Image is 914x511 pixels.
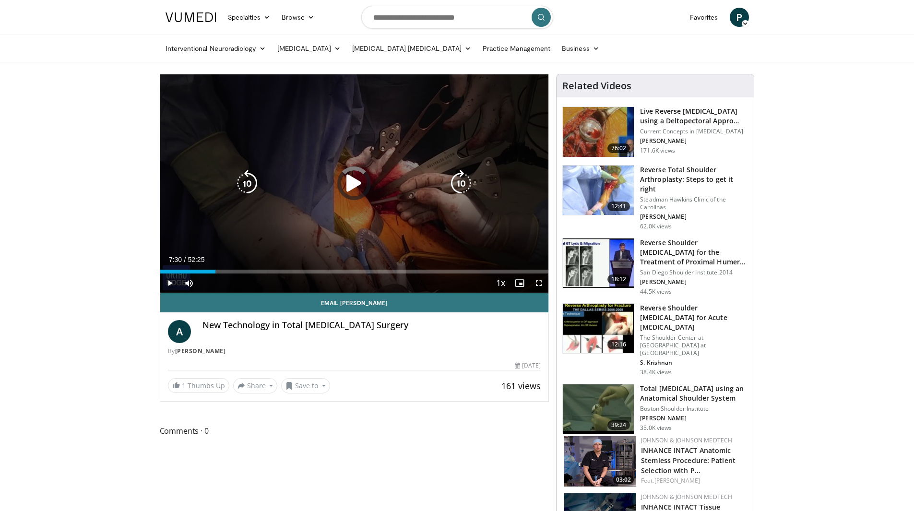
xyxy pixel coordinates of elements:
[613,475,634,484] span: 03:02
[640,415,748,422] p: [PERSON_NAME]
[641,436,732,444] a: Johnson & Johnson MedTech
[641,493,732,501] a: Johnson & Johnson MedTech
[168,378,229,393] a: 1 Thumbs Up
[562,165,748,230] a: 12:41 Reverse Total Shoulder Arthroplasty: Steps to get it right Steadman Hawkins Clinic of the C...
[529,273,548,293] button: Fullscreen
[640,107,748,126] h3: Live Reverse [MEDICAL_DATA] using a Deltopectoral Appro…
[607,420,630,430] span: 39:24
[281,378,330,393] button: Save to
[641,476,746,485] div: Feat.
[654,476,700,485] a: [PERSON_NAME]
[640,288,672,296] p: 44.5K views
[641,446,736,475] a: INHANCE INTACT Anatomic Stemless Procedure: Patient Selection with P…
[501,380,541,392] span: 161 views
[515,361,541,370] div: [DATE]
[276,8,320,27] a: Browse
[640,165,748,194] h3: Reverse Total Shoulder Arthroplasty: Steps to get it right
[160,273,179,293] button: Play
[169,256,182,263] span: 7:30
[562,303,748,376] a: 12:16 Reverse Shoulder [MEDICAL_DATA] for Acute [MEDICAL_DATA] The Shoulder Center at [GEOGRAPHIC...
[510,273,529,293] button: Enable picture-in-picture mode
[607,202,630,211] span: 12:41
[640,238,748,267] h3: Reverse Shoulder [MEDICAL_DATA] for the Treatment of Proximal Humeral …
[202,320,541,331] h4: New Technology in Total [MEDICAL_DATA] Surgery
[556,39,605,58] a: Business
[166,12,216,22] img: VuMedi Logo
[182,381,186,390] span: 1
[640,359,748,367] p: S. Krishnan
[607,340,630,349] span: 12:16
[640,303,748,332] h3: Reverse Shoulder [MEDICAL_DATA] for Acute [MEDICAL_DATA]
[160,293,549,312] a: Email [PERSON_NAME]
[562,80,631,92] h4: Related Videos
[160,270,549,273] div: Progress Bar
[222,8,276,27] a: Specialties
[562,107,748,157] a: 76:02 Live Reverse [MEDICAL_DATA] using a Deltopectoral Appro… Current Concepts in [MEDICAL_DATA]...
[640,424,672,432] p: 35.0K views
[168,347,541,356] div: By
[562,384,748,435] a: 39:24 Total [MEDICAL_DATA] using an Anatomical Shoulder System Boston Shoulder Institute [PERSON_...
[640,384,748,403] h3: Total [MEDICAL_DATA] using an Anatomical Shoulder System
[346,39,477,58] a: [MEDICAL_DATA] [MEDICAL_DATA]
[640,334,748,357] p: The Shoulder Center at [GEOGRAPHIC_DATA] at [GEOGRAPHIC_DATA]
[607,143,630,153] span: 76:02
[607,274,630,284] span: 18:12
[563,166,634,215] img: 326034_0000_1.png.150x105_q85_crop-smart_upscale.jpg
[640,128,748,135] p: Current Concepts in [MEDICAL_DATA]
[563,384,634,434] img: 38824_0000_3.png.150x105_q85_crop-smart_upscale.jpg
[361,6,553,29] input: Search topics, interventions
[563,107,634,157] img: 684033_3.png.150x105_q85_crop-smart_upscale.jpg
[160,74,549,293] video-js: Video Player
[564,436,636,487] img: 8c9576da-f4c2-4ad1-9140-eee6262daa56.png.150x105_q85_crop-smart_upscale.png
[477,39,556,58] a: Practice Management
[640,147,675,154] p: 171.6K views
[160,425,549,437] span: Comments 0
[160,39,272,58] a: Interventional Neuroradiology
[640,368,672,376] p: 38.4K views
[640,278,748,286] p: [PERSON_NAME]
[562,238,748,296] a: 18:12 Reverse Shoulder [MEDICAL_DATA] for the Treatment of Proximal Humeral … San Diego Shoulder ...
[184,256,186,263] span: /
[640,196,748,211] p: Steadman Hawkins Clinic of the Carolinas
[272,39,346,58] a: [MEDICAL_DATA]
[640,269,748,276] p: San Diego Shoulder Institute 2014
[563,304,634,354] img: butch_reverse_arthroplasty_3.png.150x105_q85_crop-smart_upscale.jpg
[640,137,748,145] p: [PERSON_NAME]
[640,213,748,221] p: [PERSON_NAME]
[179,273,199,293] button: Mute
[233,378,278,393] button: Share
[175,347,226,355] a: [PERSON_NAME]
[730,8,749,27] a: P
[491,273,510,293] button: Playback Rate
[640,223,672,230] p: 62.0K views
[168,320,191,343] a: A
[563,238,634,288] img: Q2xRg7exoPLTwO8X4xMDoxOjA4MTsiGN.150x105_q85_crop-smart_upscale.jpg
[564,436,636,487] a: 03:02
[640,405,748,413] p: Boston Shoulder Institute
[684,8,724,27] a: Favorites
[188,256,204,263] span: 52:25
